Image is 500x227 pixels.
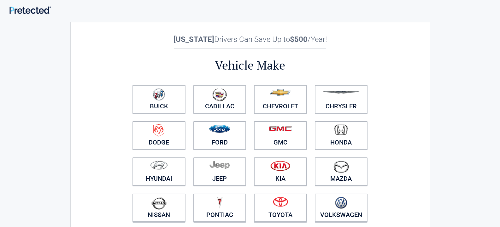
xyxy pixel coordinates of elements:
a: Hyundai [132,157,185,186]
h2: Vehicle Make [129,57,372,73]
img: ford [209,125,230,133]
img: jeep [209,161,230,169]
img: Main Logo [9,6,51,14]
img: mazda [333,161,349,173]
a: Chrysler [315,85,368,113]
a: Kia [254,157,307,186]
a: Chevrolet [254,85,307,113]
a: GMC [254,121,307,150]
h2: Drivers Can Save Up to /Year [129,35,372,44]
a: Nissan [132,194,185,222]
img: volkswagen [335,197,347,209]
img: dodge [153,124,164,137]
a: Mazda [315,157,368,186]
a: Honda [315,121,368,150]
img: pontiac [216,197,223,209]
a: Jeep [193,157,246,186]
a: Ford [193,121,246,150]
img: chevrolet [270,89,291,96]
a: Cadillac [193,85,246,113]
img: cadillac [212,88,227,101]
img: honda [334,124,348,135]
a: Volkswagen [315,194,368,222]
a: Pontiac [193,194,246,222]
img: buick [153,88,165,101]
img: hyundai [150,161,168,170]
img: gmc [269,126,292,131]
a: Toyota [254,194,307,222]
a: Buick [132,85,185,113]
img: toyota [273,197,288,207]
img: chrysler [322,91,360,94]
a: Dodge [132,121,185,150]
b: [US_STATE] [174,35,214,44]
img: kia [270,161,290,171]
img: nissan [151,197,167,210]
b: $500 [290,35,308,44]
